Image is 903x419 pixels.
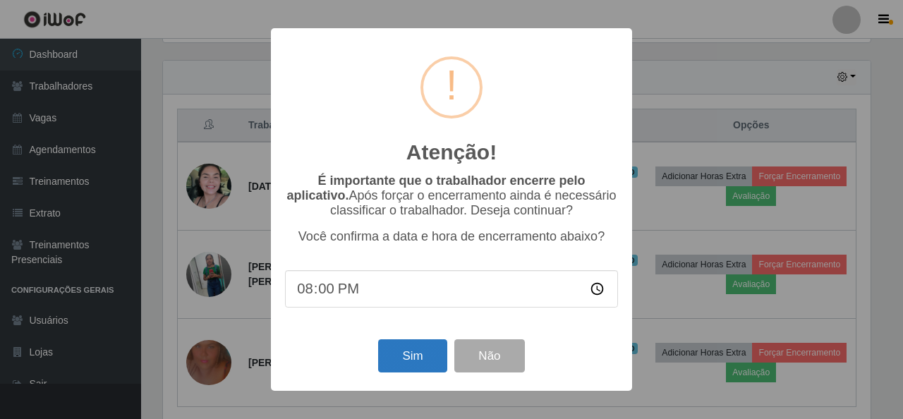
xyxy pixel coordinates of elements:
button: Sim [378,339,447,372]
b: É importante que o trabalhador encerre pelo aplicativo. [286,174,585,202]
button: Não [454,339,524,372]
h2: Atenção! [406,140,497,165]
p: Você confirma a data e hora de encerramento abaixo? [285,229,618,244]
p: Após forçar o encerramento ainda é necessário classificar o trabalhador. Deseja continuar? [285,174,618,218]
